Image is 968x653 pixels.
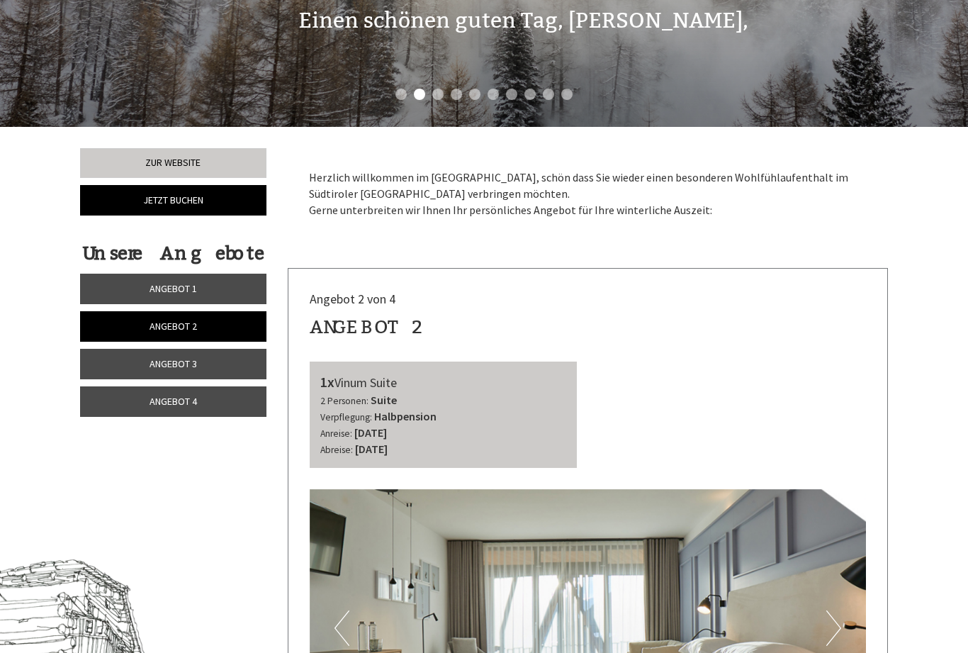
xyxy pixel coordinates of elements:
span: Angebot 3 [150,357,197,370]
b: [DATE] [355,442,388,456]
small: Abreise: [320,444,353,456]
div: Unsere Angebote [80,240,266,267]
b: 1x [320,373,334,391]
button: Previous [334,610,349,646]
b: Suite [371,393,397,407]
span: Angebot 2 [150,320,197,333]
button: Next [826,610,841,646]
b: Halbpension [374,409,437,423]
div: Angebot 2 [310,314,424,340]
span: Angebot 1 [150,282,197,295]
h1: Einen schönen guten Tag, [PERSON_NAME], [298,9,748,33]
b: [DATE] [354,425,387,440]
small: Anreise: [320,428,352,440]
small: Verpflegung: [320,411,372,423]
a: Jetzt buchen [80,185,266,216]
p: Herzlich willkommen im [GEOGRAPHIC_DATA], schön dass Sie wieder einen besonderen Wohlfühlaufentha... [309,169,867,218]
div: Vinum Suite [320,372,567,393]
a: Zur Website [80,148,266,178]
small: 2 Personen: [320,395,368,407]
span: Angebot 2 von 4 [310,291,395,307]
span: Angebot 4 [150,395,197,408]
